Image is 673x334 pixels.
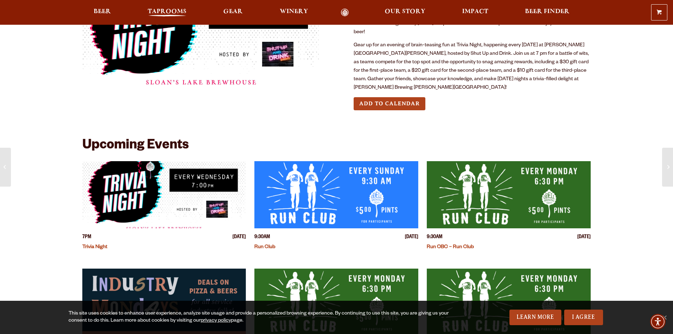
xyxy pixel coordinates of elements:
[280,9,308,14] span: Winery
[82,234,91,241] span: 7PM
[201,318,231,324] a: privacy policy
[525,9,569,14] span: Beer Finder
[564,310,603,325] a: I Agree
[354,97,425,110] button: Add to Calendar
[427,245,474,250] a: Run OBC – Run Club
[385,9,425,14] span: Our Story
[254,245,275,250] a: Run Club
[223,9,243,14] span: Gear
[577,234,591,241] span: [DATE]
[332,8,358,17] a: Odell Home
[354,41,591,92] p: Gear up for an evening of brain-teasing fun at Trivia Night, happening every [DATE] at [PERSON_NA...
[94,9,111,14] span: Beer
[82,245,107,250] a: Trivia Night
[354,20,591,37] p: Join us for Trivia Night every [DATE] at 7pm where the fun of competition meets the enjoyment of ...
[405,234,418,241] span: [DATE]
[254,161,418,228] a: View event details
[143,8,191,17] a: Taprooms
[89,8,116,17] a: Beer
[509,310,561,325] a: Learn More
[427,234,442,241] span: 9:30AM
[69,310,451,324] div: This site uses cookies to enhance user experience, analyze site usage and provide a personalized ...
[380,8,430,17] a: Our Story
[82,161,246,228] a: View event details
[520,8,574,17] a: Beer Finder
[219,8,247,17] a: Gear
[148,9,187,14] span: Taprooms
[275,8,313,17] a: Winery
[427,161,591,228] a: View event details
[232,234,246,241] span: [DATE]
[462,9,488,14] span: Impact
[254,234,270,241] span: 9:30AM
[650,314,666,329] div: Accessibility Menu
[457,8,493,17] a: Impact
[82,139,189,154] h2: Upcoming Events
